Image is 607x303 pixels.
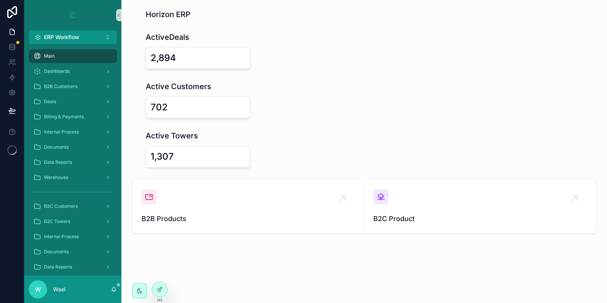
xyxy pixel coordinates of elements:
a: Internal Process [29,125,117,139]
span: Internal Process [44,234,79,240]
div: 702 [151,101,168,113]
span: Data Reports [44,264,72,270]
a: B2B Customers [29,80,117,93]
p: Wael [53,286,65,293]
h1: Active Customers [146,81,211,92]
a: Data Reports [29,155,117,169]
div: 1,307 [151,151,174,163]
span: W [35,285,41,294]
span: B2B Customers [44,83,77,89]
h1: Active Towers [146,130,198,141]
span: Billing & Payments [44,114,84,120]
a: Internal Process [29,230,117,243]
span: B2C Customers [44,203,78,209]
span: B2C Towers [44,218,70,225]
a: B2B Products [132,180,364,233]
a: Billing & Payments [29,110,117,124]
a: Main [29,49,117,63]
a: Warehouse [29,171,117,184]
span: B2B Products [142,214,355,224]
span: Dashboards [44,68,70,74]
a: B2C Customers [29,199,117,213]
h1: ActiveDeals [146,32,189,42]
a: Deals [29,95,117,108]
a: B2C Product [364,180,596,233]
a: Data Reports [29,260,117,274]
a: Documents [29,140,117,154]
span: Warehouse [44,174,68,181]
div: 2,894 [151,52,176,64]
span: Internal Process [44,129,79,135]
span: Deals [44,99,56,105]
div: scrollable content [24,44,121,276]
button: Select Button [29,30,117,44]
h1: Horizon ERP [146,9,190,20]
span: B2C Product [373,214,587,224]
span: ERP Workflow [44,33,79,41]
a: Documents [29,245,117,259]
span: Documents [44,144,69,150]
span: Main [44,53,55,59]
span: Documents [44,249,69,255]
span: Data Reports [44,159,72,165]
a: B2C Towers [29,215,117,228]
a: Dashboards [29,64,117,78]
img: App logo [67,9,79,21]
